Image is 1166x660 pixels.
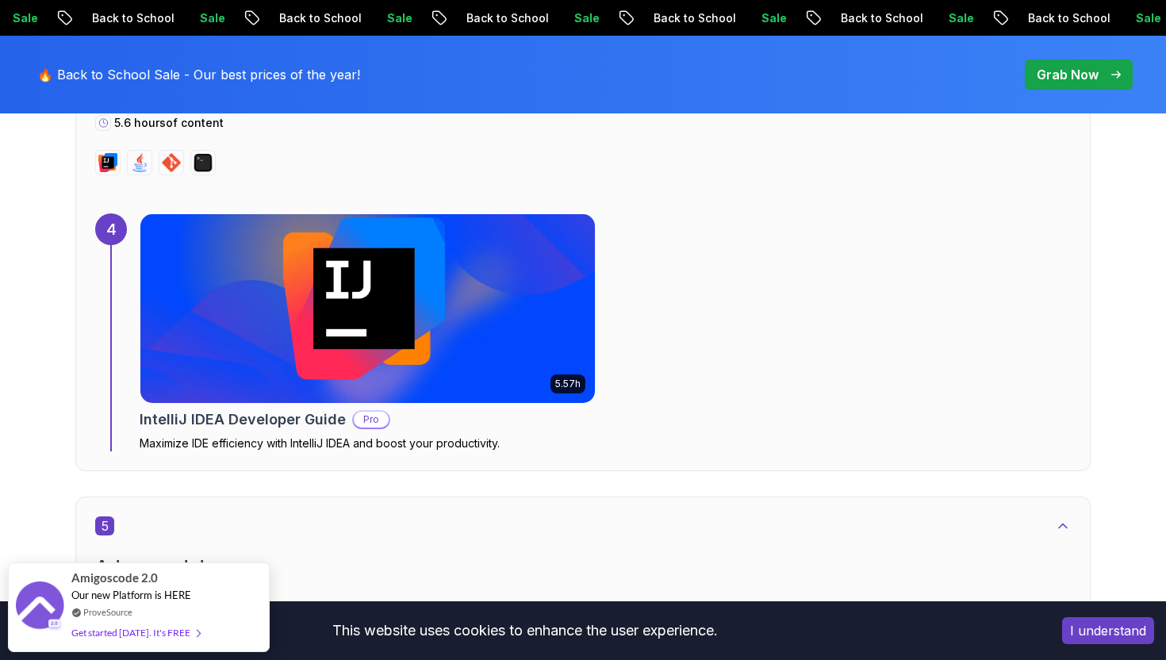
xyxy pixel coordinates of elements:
[83,605,132,619] a: ProveSource
[114,115,224,131] p: 5.6 hours of content
[12,613,1038,648] div: This website uses cookies to enhance the user experience.
[95,516,114,535] span: 5
[927,10,978,26] p: Sale
[140,213,596,451] a: IntelliJ IDEA Developer Guide card5.57hIntelliJ IDEA Developer GuideProMaximize IDE efficiency wi...
[632,10,740,26] p: Back to School
[71,589,191,601] span: Our new Platform is HERE
[130,153,149,172] img: java logo
[258,10,366,26] p: Back to School
[1037,65,1099,84] p: Grab Now
[95,213,127,245] div: 4
[194,153,213,172] img: terminal logo
[819,10,927,26] p: Back to School
[140,409,346,431] h2: IntelliJ IDEA Developer Guide
[16,581,63,633] img: provesource social proof notification image
[740,10,791,26] p: Sale
[445,10,553,26] p: Back to School
[1114,10,1165,26] p: Sale
[162,153,181,172] img: git logo
[71,624,200,642] div: Get started [DATE]. It's FREE
[178,10,229,26] p: Sale
[553,10,604,26] p: Sale
[140,436,596,451] p: Maximize IDE efficiency with IntelliJ IDEA and boost your productivity.
[129,209,607,408] img: IntelliJ IDEA Developer Guide card
[98,153,117,172] img: intellij logo
[71,10,178,26] p: Back to School
[555,378,581,390] p: 5.57h
[1007,10,1114,26] p: Back to School
[1062,617,1154,644] button: Accept cookies
[366,10,416,26] p: Sale
[354,412,389,428] p: Pro
[95,554,1071,580] h2: Advanced Java
[95,586,1071,608] p: Learn the core of Java OOP
[37,65,360,84] p: 🔥 Back to School Sale - Our best prices of the year!
[71,569,158,587] span: Amigoscode 2.0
